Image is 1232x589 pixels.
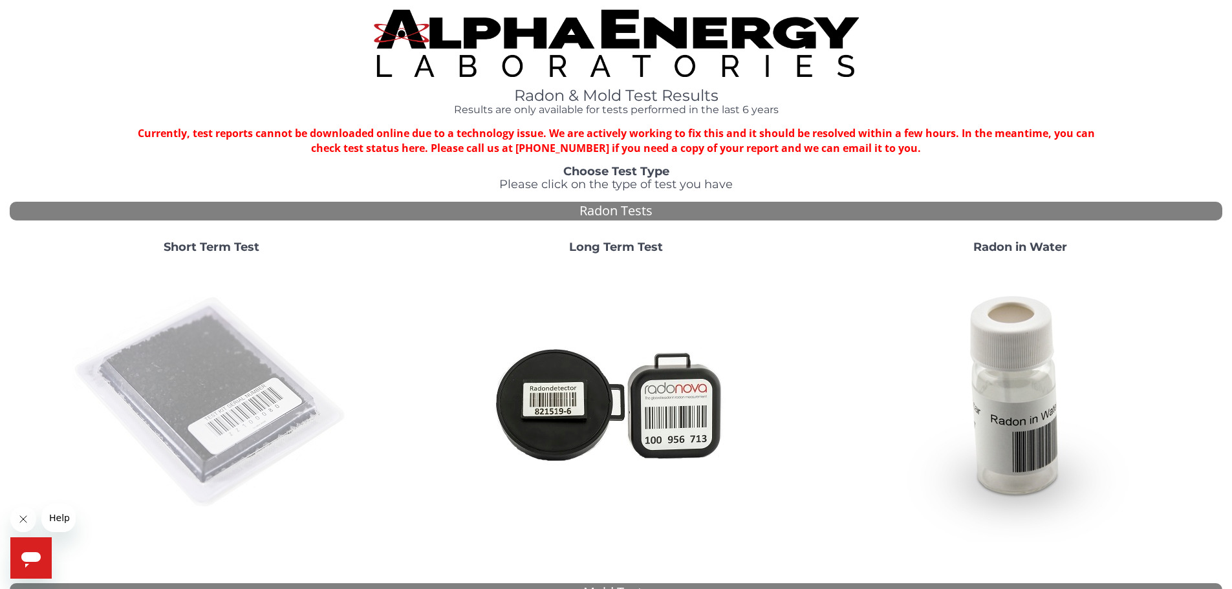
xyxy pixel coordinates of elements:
[10,202,1222,220] div: Radon Tests
[374,104,859,116] h4: Results are only available for tests performed in the last 6 years
[569,240,663,254] strong: Long Term Test
[973,240,1067,254] strong: Radon in Water
[10,537,52,579] iframe: Button to launch messaging window
[477,264,755,542] img: Radtrak2vsRadtrak3.jpg
[72,264,351,542] img: ShortTerm.jpg
[881,264,1159,542] img: RadoninWater.jpg
[374,10,859,77] img: TightCrop.jpg
[138,126,1095,155] strong: Currently, test reports cannot be downloaded online due to a technology issue. We are actively wo...
[563,164,669,178] strong: Choose Test Type
[164,240,259,254] strong: Short Term Test
[374,87,859,104] h1: Radon & Mold Test Results
[41,504,76,532] iframe: Message from company
[10,506,36,532] iframe: Close message
[499,177,733,191] span: Please click on the type of test you have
